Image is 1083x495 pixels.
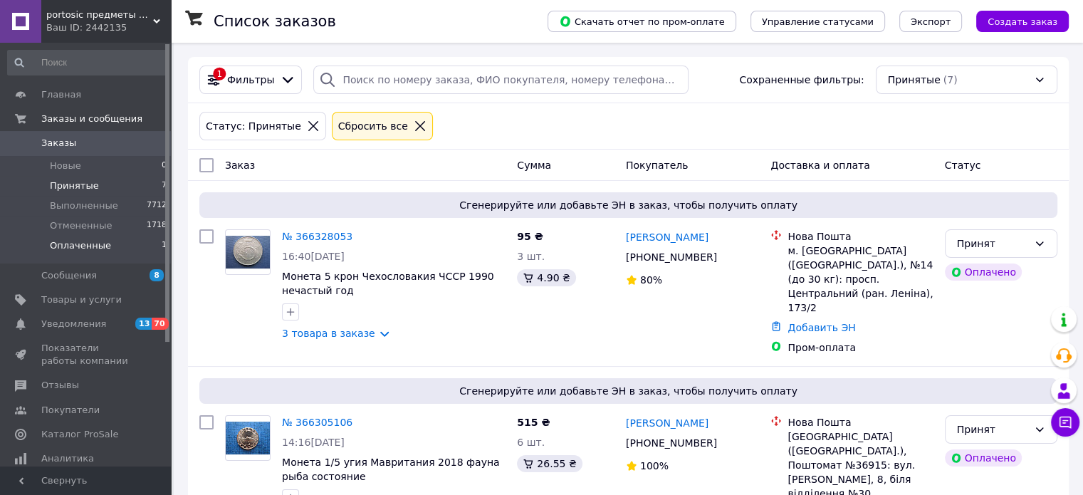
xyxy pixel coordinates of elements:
[626,416,708,430] a: [PERSON_NAME]
[517,231,543,242] span: 95 ₴
[517,160,551,171] span: Сумма
[517,437,545,448] span: 6 шт.
[640,274,662,286] span: 80%
[41,293,122,306] span: Товары и услуги
[282,328,375,339] a: 3 товара в заказе
[41,404,100,417] span: Покупатели
[335,118,411,134] div: Сбросить все
[226,422,270,455] img: Фото товару
[41,318,106,330] span: Уведомления
[282,231,352,242] a: № 366328053
[945,264,1022,281] div: Оплачено
[899,11,962,32] button: Экспорт
[50,219,112,232] span: Отмененные
[623,247,720,267] div: [PHONE_NUMBER]
[41,88,81,101] span: Главная
[41,428,118,441] span: Каталог ProSale
[41,113,142,125] span: Заказы и сообщения
[225,415,271,461] a: Фото товару
[517,455,582,472] div: 26.55 ₴
[770,160,869,171] span: Доставка и оплата
[50,179,99,192] span: Принятые
[205,198,1052,212] span: Сгенерируйте или добавьте ЭН в заказ, чтобы получить оплату
[548,11,736,32] button: Скачать отчет по пром-оплате
[205,384,1052,398] span: Сгенерируйте или добавьте ЭН в заказ, чтобы получить оплату
[945,160,981,171] span: Статус
[282,457,500,482] a: Монета 1/5 угия Мавритания 2018 фауна рыба состояние
[225,160,255,171] span: Заказ
[517,251,545,262] span: 3 шт.
[46,9,153,21] span: portosic предметы коллекционирования
[162,160,167,172] span: 0
[46,21,171,34] div: Ваш ID: 2442135
[911,16,951,27] span: Экспорт
[282,251,345,262] span: 16:40[DATE]
[147,219,167,232] span: 1718
[739,73,864,87] span: Сохраненные фильтры:
[559,15,725,28] span: Скачать отчет по пром-оплате
[214,13,336,30] h1: Список заказов
[788,322,855,333] a: Добавить ЭН
[988,16,1057,27] span: Создать заказ
[762,16,874,27] span: Управление статусами
[162,239,167,252] span: 1
[282,271,494,296] a: Монета 5 крон Чехословакия ЧССР 1990 нечастый год
[788,229,933,244] div: Нова Пошта
[50,199,118,212] span: Выполненные
[517,269,575,286] div: 4.90 ₴
[788,415,933,429] div: Нова Пошта
[41,269,97,282] span: Сообщения
[162,179,167,192] span: 7
[626,160,689,171] span: Покупатель
[943,74,958,85] span: (7)
[788,244,933,315] div: м. [GEOGRAPHIC_DATA] ([GEOGRAPHIC_DATA].), №14 (до 30 кг): просп. Центральний (ран. Леніна), 173/2
[227,73,274,87] span: Фильтры
[135,318,152,330] span: 13
[313,66,689,94] input: Поиск по номеру заказа, ФИО покупателя, номеру телефона, Email, номеру накладной
[957,236,1028,251] div: Принят
[41,342,132,368] span: Показатели работы компании
[50,239,111,252] span: Оплаченные
[957,422,1028,437] div: Принят
[41,137,76,150] span: Заказы
[152,318,168,330] span: 70
[517,417,550,428] span: 515 ₴
[945,449,1022,467] div: Оплачено
[150,269,164,281] span: 8
[226,236,270,269] img: Фото товару
[7,50,168,75] input: Поиск
[962,15,1069,26] a: Создать заказ
[626,230,708,244] a: [PERSON_NAME]
[640,460,669,471] span: 100%
[623,433,720,453] div: [PHONE_NUMBER]
[282,437,345,448] span: 14:16[DATE]
[147,199,167,212] span: 7712
[1051,408,1079,437] button: Чат с покупателем
[976,11,1069,32] button: Создать заказ
[41,452,94,465] span: Аналитика
[788,340,933,355] div: Пром-оплата
[203,118,304,134] div: Статус: Принятые
[282,417,352,428] a: № 366305106
[41,379,79,392] span: Отзывы
[225,229,271,275] a: Фото товару
[750,11,885,32] button: Управление статусами
[888,73,941,87] span: Принятые
[50,160,81,172] span: Новые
